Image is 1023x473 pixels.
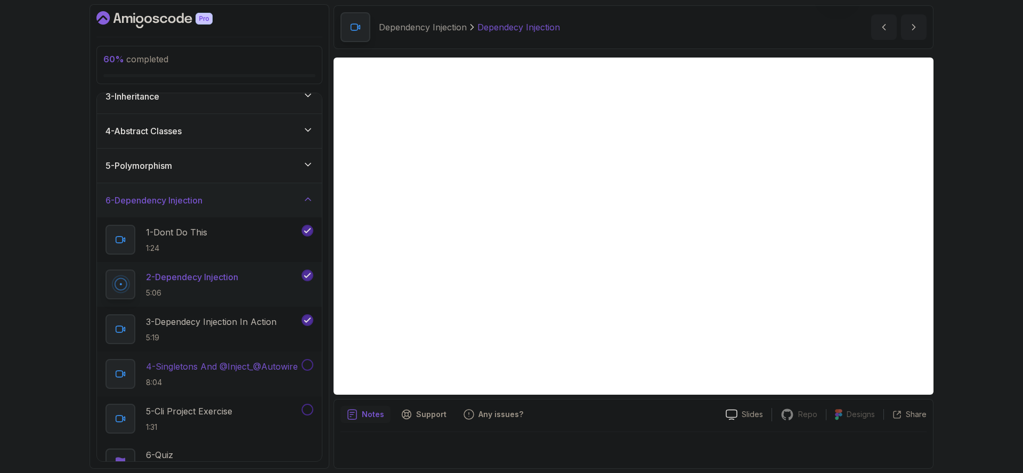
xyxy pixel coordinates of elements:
p: Dependecy Injection [477,21,560,34]
button: 6-Dependency Injection [97,183,322,217]
button: next content [901,14,927,40]
a: Slides [717,409,772,420]
iframe: 2 - Dependecy Injection [334,58,933,395]
h3: 5 - Polymorphism [105,159,172,172]
button: 1-Dont Do This1:24 [105,225,313,255]
p: 5 - Cli Project Exercise [146,405,232,418]
p: Support [416,409,446,420]
p: Share [906,409,927,420]
p: 1:31 [146,422,232,433]
p: 5:19 [146,332,277,343]
button: Share [883,409,927,420]
button: 3-Inheritance [97,79,322,113]
button: 4-Abstract Classes [97,114,322,148]
button: Feedback button [457,406,530,423]
button: 5-Polymorphism [97,149,322,183]
button: 2-Dependecy Injection5:06 [105,270,313,299]
a: Dashboard [96,11,237,28]
h3: 4 - Abstract Classes [105,125,182,137]
p: 3 - Dependecy Injection In Action [146,315,277,328]
p: Notes [362,409,384,420]
button: previous content [871,14,897,40]
h3: 3 - Inheritance [105,90,159,103]
button: 4-Singletons And @Inject_@Autowire8:04 [105,359,313,389]
p: 1:24 [146,243,207,254]
button: Support button [395,406,453,423]
span: completed [103,54,168,64]
p: Slides [742,409,763,420]
p: Designs [847,409,875,420]
p: Repo [798,409,817,420]
button: notes button [340,406,391,423]
button: 5-Cli Project Exercise1:31 [105,404,313,434]
p: 1 - Dont Do This [146,226,207,239]
p: 8:04 [146,377,298,388]
p: Any issues? [478,409,523,420]
h3: 6 - Dependency Injection [105,194,202,207]
p: 5:06 [146,288,238,298]
p: 6 - Quiz [146,448,173,461]
p: 4 - Singletons And @Inject_@Autowire [146,360,298,373]
p: 2 - Dependecy Injection [146,271,238,283]
button: 3-Dependecy Injection In Action5:19 [105,314,313,344]
p: Dependency Injection [379,21,467,34]
span: 60 % [103,54,124,64]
